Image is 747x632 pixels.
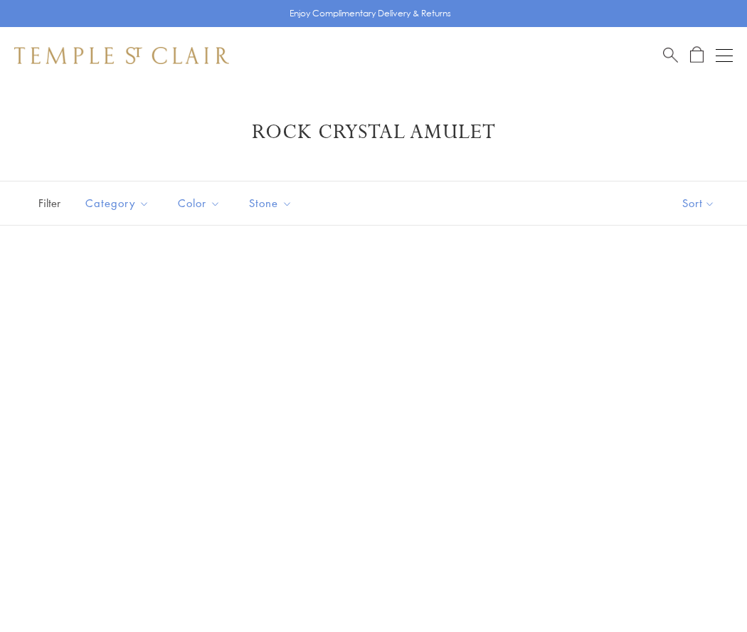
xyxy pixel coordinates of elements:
[171,194,231,212] span: Color
[290,6,451,21] p: Enjoy Complimentary Delivery & Returns
[36,120,711,145] h1: Rock Crystal Amulet
[242,194,303,212] span: Stone
[238,187,303,219] button: Stone
[78,194,160,212] span: Category
[690,46,704,64] a: Open Shopping Bag
[75,187,160,219] button: Category
[14,47,229,64] img: Temple St. Clair
[663,46,678,64] a: Search
[650,181,747,225] button: Show sort by
[167,187,231,219] button: Color
[716,47,733,64] button: Open navigation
